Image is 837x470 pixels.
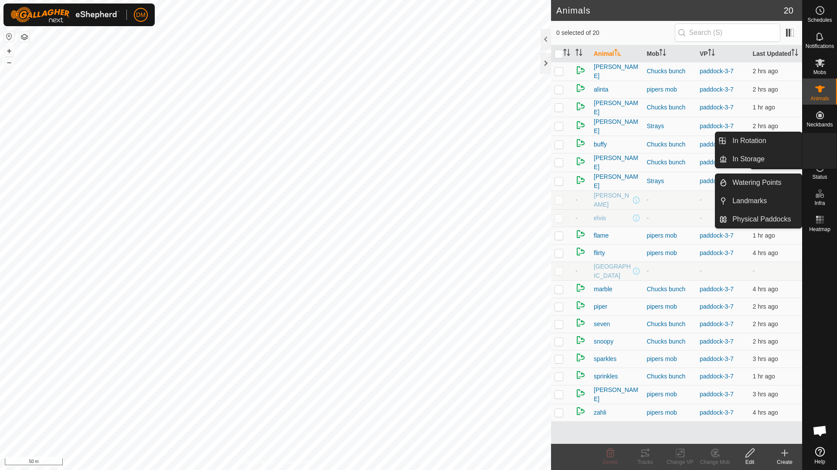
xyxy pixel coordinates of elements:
[575,352,586,363] img: returning on
[753,286,778,293] span: 11 Sept 2025, 4:36 am
[753,409,778,416] span: 11 Sept 2025, 5:06 am
[647,285,693,294] div: Chucks bunch
[575,83,586,93] img: returning on
[594,372,618,381] span: sprinkles
[806,122,833,127] span: Neckbands
[284,459,310,467] a: Contact Us
[696,45,749,62] th: VP
[647,103,693,112] div: Chucks bunch
[753,249,778,256] span: 11 Sept 2025, 4:36 am
[659,50,666,57] p-sorticon: Activate to sort
[753,303,778,310] span: 11 Sept 2025, 7:06 am
[594,385,640,404] span: [PERSON_NAME]
[4,46,14,56] button: +
[575,317,586,328] img: returning on
[708,50,715,57] p-sorticon: Activate to sort
[647,140,693,149] div: Chucks bunch
[812,174,827,180] span: Status
[784,4,793,17] span: 20
[697,458,732,466] div: Change Mob
[700,68,734,75] a: paddock-3-7
[700,86,734,93] a: paddock-3-7
[732,136,766,146] span: In Rotation
[749,45,803,62] th: Last Updated
[594,249,605,258] span: flirty
[700,123,734,129] a: paddock-3-7
[575,50,582,57] p-sorticon: Activate to sort
[594,302,607,311] span: piper
[753,373,775,380] span: 11 Sept 2025, 8:06 am
[575,370,586,380] img: returning on
[700,303,734,310] a: paddock-3-7
[753,123,778,129] span: 11 Sept 2025, 6:36 am
[715,132,802,150] li: In Rotation
[732,458,767,466] div: Edit
[594,262,631,280] span: [GEOGRAPHIC_DATA]
[700,104,734,111] a: paddock-3-7
[647,390,693,399] div: pipers mob
[753,267,755,274] span: -
[643,45,697,62] th: Mob
[700,232,734,239] a: paddock-3-7
[753,320,778,327] span: 11 Sept 2025, 6:36 am
[700,267,702,274] app-display-virtual-paddock-transition: -
[732,177,781,188] span: Watering Points
[603,459,618,465] span: Delete
[594,99,640,117] span: [PERSON_NAME]
[700,373,734,380] a: paddock-3-7
[700,409,734,416] a: paddock-3-7
[594,172,640,191] span: [PERSON_NAME]
[575,406,586,416] img: returning on
[594,408,606,417] span: zahli
[594,191,631,209] span: [PERSON_NAME]
[647,158,693,167] div: Chucks bunch
[700,177,734,184] a: paddock-3-7
[575,335,586,345] img: returning on
[700,391,734,398] a: paddock-3-7
[767,458,802,466] div: Create
[700,215,702,221] app-display-virtual-paddock-transition: -
[647,214,693,223] div: -
[594,117,640,136] span: [PERSON_NAME]
[575,196,578,203] span: -
[647,231,693,240] div: pipers mob
[753,232,775,239] span: 11 Sept 2025, 8:06 am
[647,302,693,311] div: pipers mob
[241,459,274,467] a: Privacy Policy
[814,201,825,206] span: Infra
[575,246,586,257] img: returning on
[647,354,693,364] div: pipers mob
[575,267,578,274] span: -
[594,62,640,81] span: [PERSON_NAME]
[727,174,802,191] a: Watering Points
[647,249,693,258] div: pipers mob
[647,372,693,381] div: Chucks bunch
[753,391,778,398] span: 11 Sept 2025, 5:36 am
[594,337,613,346] span: snoopy
[700,338,734,345] a: paddock-3-7
[753,338,778,345] span: 11 Sept 2025, 6:36 am
[700,159,734,166] a: paddock-3-7
[575,229,586,239] img: returning on
[647,67,693,76] div: Chucks bunch
[19,32,30,42] button: Map Layers
[807,17,832,23] span: Schedules
[4,31,14,42] button: Reset Map
[753,355,778,362] span: 11 Sept 2025, 6:06 am
[700,249,734,256] a: paddock-3-7
[813,70,826,75] span: Mobs
[575,101,586,112] img: returning on
[647,195,693,204] div: -
[700,355,734,362] a: paddock-3-7
[715,192,802,210] li: Landmarks
[628,458,663,466] div: Tracks
[753,86,778,93] span: 11 Sept 2025, 7:06 am
[575,120,586,130] img: returning on
[700,320,734,327] a: paddock-3-7
[575,283,586,293] img: returning on
[753,68,778,75] span: 11 Sept 2025, 6:36 am
[556,5,784,16] h2: Animals
[810,96,829,101] span: Animals
[594,153,640,172] span: [PERSON_NAME]
[647,320,693,329] div: Chucks bunch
